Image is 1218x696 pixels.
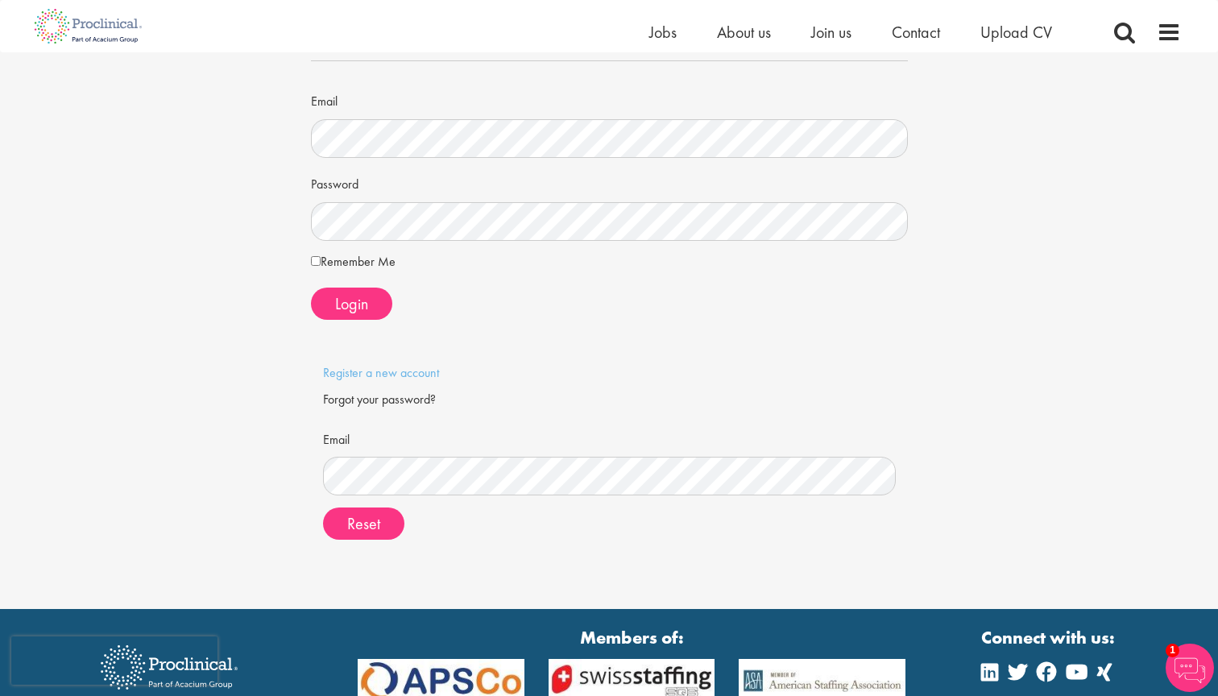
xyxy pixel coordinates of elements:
[11,636,217,685] iframe: reCAPTCHA
[811,22,851,43] a: Join us
[717,22,771,43] a: About us
[323,507,404,540] button: Reset
[981,625,1118,650] strong: Connect with us:
[1166,644,1179,657] span: 1
[358,625,905,650] strong: Members of:
[311,253,396,271] label: Remember Me
[980,22,1052,43] a: Upload CV
[311,87,338,111] label: Email
[311,288,392,320] button: Login
[323,391,896,409] div: Forgot your password?
[892,22,940,43] a: Contact
[323,425,350,449] label: Email
[323,364,439,381] a: Register a new account
[1166,644,1214,692] img: Chatbot
[335,293,368,314] span: Login
[311,170,358,194] label: Password
[347,513,380,534] span: Reset
[649,22,677,43] a: Jobs
[311,256,321,266] input: Remember Me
